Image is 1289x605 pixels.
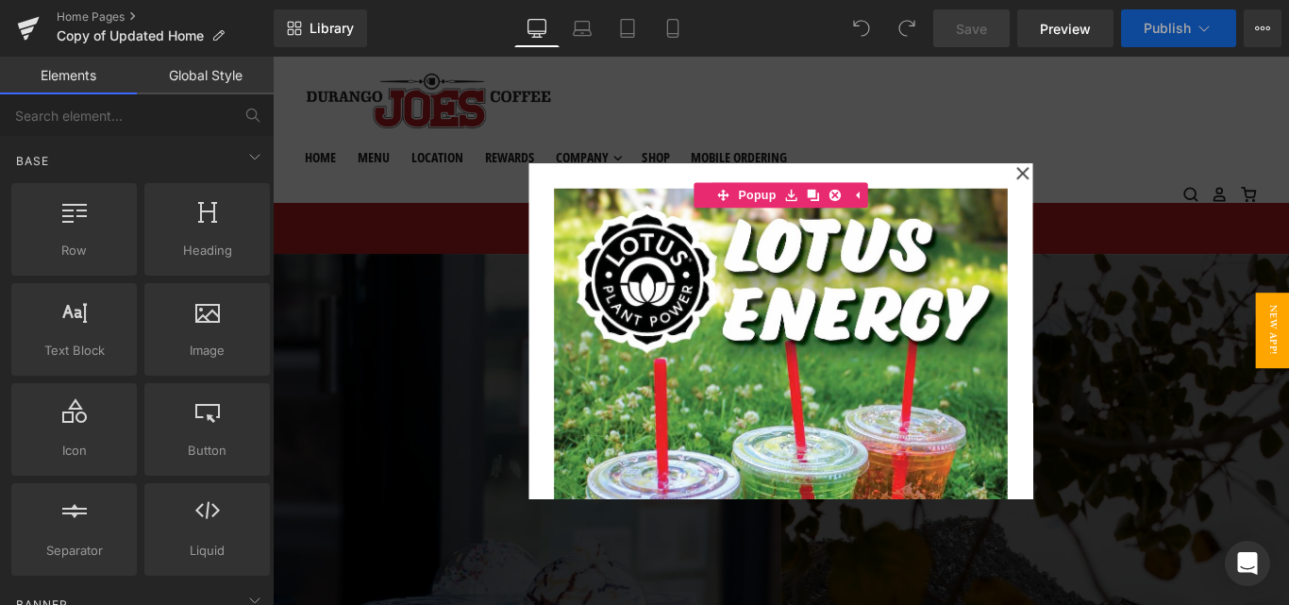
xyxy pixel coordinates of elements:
[57,28,204,43] span: Copy of Updated Home
[17,441,131,461] span: Icon
[274,9,367,47] a: New Library
[1144,21,1191,36] span: Publish
[650,9,695,47] a: Mobile
[137,57,274,94] a: Global Style
[1121,9,1236,47] button: Publish
[1225,541,1270,586] div: Open Intercom Messenger
[644,142,669,170] a: Expand / Collapse
[571,142,595,170] a: Save module
[1017,9,1113,47] a: Preview
[150,541,264,561] span: Liquid
[310,20,354,37] span: Library
[518,142,570,170] span: Popup
[150,341,264,361] span: Image
[1244,9,1281,47] button: More
[888,9,926,47] button: Redo
[150,441,264,461] span: Button
[14,152,51,170] span: Base
[1040,19,1091,39] span: Preview
[17,341,131,361] span: Text Block
[1104,265,1142,350] span: New App!
[17,241,131,260] span: Row
[17,541,131,561] span: Separator
[605,9,650,47] a: Tablet
[843,9,880,47] button: Undo
[620,142,644,170] a: Delete Module
[514,9,560,47] a: Desktop
[560,9,605,47] a: Laptop
[595,142,620,170] a: Clone Module
[956,19,987,39] span: Save
[150,241,264,260] span: Heading
[57,9,274,25] a: Home Pages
